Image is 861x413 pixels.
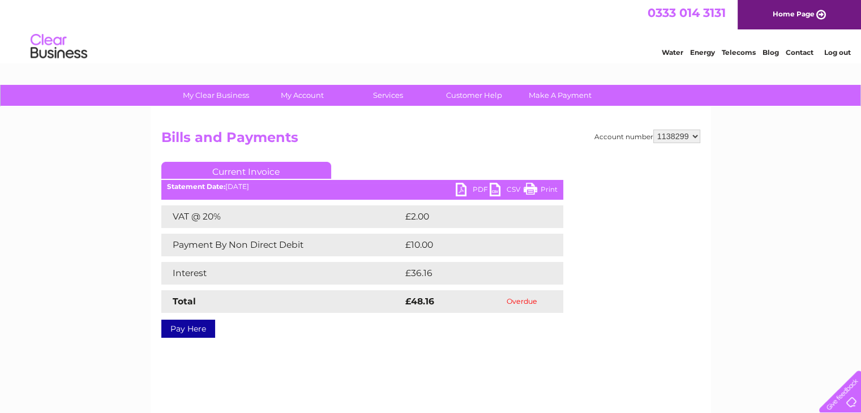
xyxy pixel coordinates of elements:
[161,234,402,256] td: Payment By Non Direct Debit
[167,182,225,191] b: Statement Date:
[594,130,700,143] div: Account number
[169,85,263,106] a: My Clear Business
[648,6,726,20] a: 0333 014 3131
[161,130,700,151] h2: Bills and Payments
[402,262,539,285] td: £36.16
[164,6,699,55] div: Clear Business is a trading name of Verastar Limited (registered in [GEOGRAPHIC_DATA] No. 3667643...
[161,205,402,228] td: VAT @ 20%
[481,290,563,313] td: Overdue
[255,85,349,106] a: My Account
[402,205,537,228] td: £2.00
[456,183,490,199] a: PDF
[722,48,756,57] a: Telecoms
[763,48,779,57] a: Blog
[402,234,540,256] td: £10.00
[161,162,331,179] a: Current Invoice
[490,183,524,199] a: CSV
[161,183,563,191] div: [DATE]
[173,296,196,307] strong: Total
[690,48,715,57] a: Energy
[30,29,88,64] img: logo.png
[524,183,558,199] a: Print
[405,296,434,307] strong: £48.16
[427,85,521,106] a: Customer Help
[341,85,435,106] a: Services
[824,48,850,57] a: Log out
[513,85,607,106] a: Make A Payment
[662,48,683,57] a: Water
[161,320,215,338] a: Pay Here
[161,262,402,285] td: Interest
[786,48,813,57] a: Contact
